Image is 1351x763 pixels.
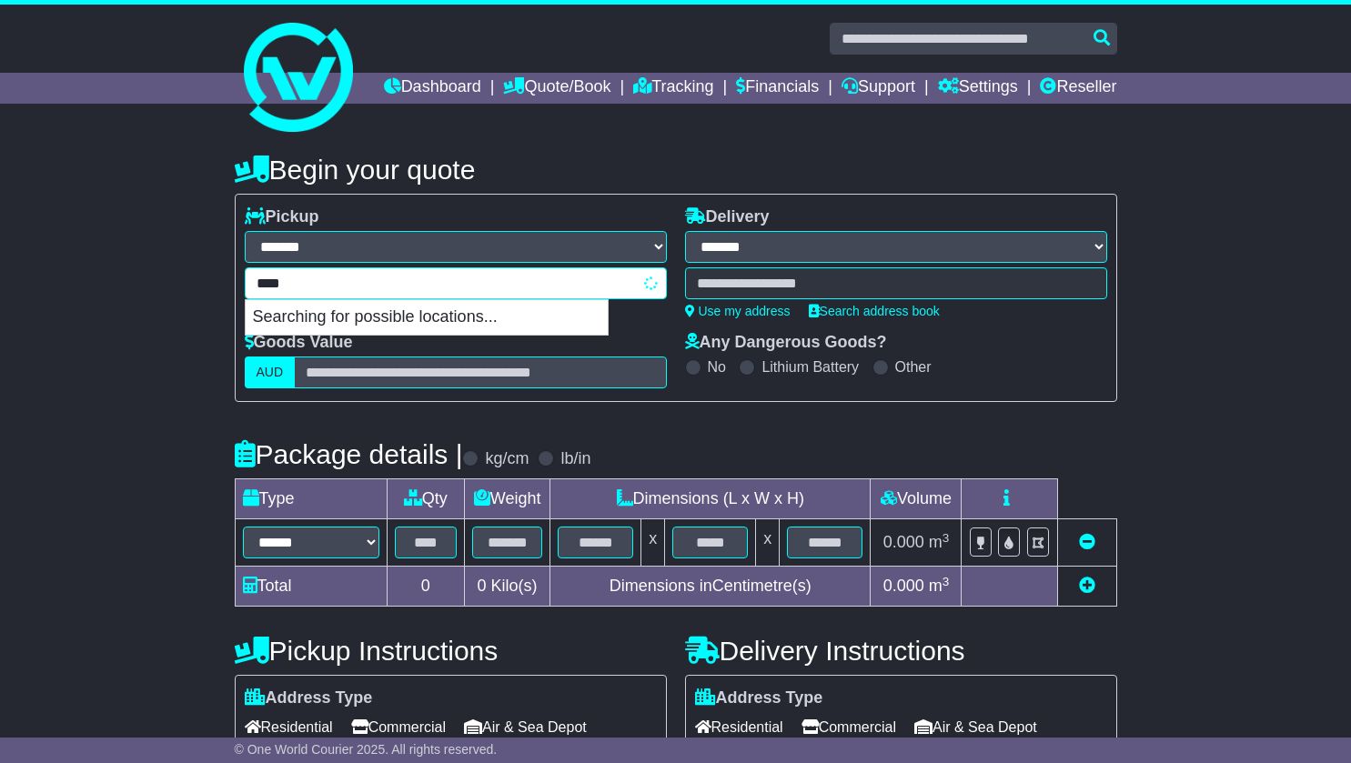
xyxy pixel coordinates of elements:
[478,577,487,595] span: 0
[883,577,924,595] span: 0.000
[351,713,446,741] span: Commercial
[464,713,587,741] span: Air & Sea Depot
[384,73,481,104] a: Dashboard
[485,449,529,469] label: kg/cm
[695,713,783,741] span: Residential
[1040,73,1116,104] a: Reseller
[235,479,387,519] td: Type
[914,713,1037,741] span: Air & Sea Depot
[387,479,465,519] td: Qty
[802,713,896,741] span: Commercial
[245,356,296,388] label: AUD
[245,688,373,708] label: Address Type
[633,73,713,104] a: Tracking
[245,267,667,299] typeahead: Please provide city
[235,742,498,757] span: © One World Courier 2025. All rights reserved.
[756,519,780,567] td: x
[929,533,950,551] span: m
[235,636,667,666] h4: Pickup Instructions
[761,358,859,376] label: Lithium Battery
[685,207,770,227] label: Delivery
[245,207,319,227] label: Pickup
[895,358,932,376] label: Other
[560,449,590,469] label: lb/in
[842,73,915,104] a: Support
[685,304,791,318] a: Use my address
[235,439,463,469] h4: Package details |
[943,531,950,545] sup: 3
[1079,577,1095,595] a: Add new item
[550,567,871,607] td: Dimensions in Centimetre(s)
[503,73,610,104] a: Quote/Book
[871,479,962,519] td: Volume
[235,567,387,607] td: Total
[809,304,940,318] a: Search address book
[465,479,550,519] td: Weight
[929,577,950,595] span: m
[708,358,726,376] label: No
[685,333,887,353] label: Any Dangerous Goods?
[235,155,1117,185] h4: Begin your quote
[245,333,353,353] label: Goods Value
[641,519,665,567] td: x
[736,73,819,104] a: Financials
[883,533,924,551] span: 0.000
[465,567,550,607] td: Kilo(s)
[685,636,1117,666] h4: Delivery Instructions
[550,479,871,519] td: Dimensions (L x W x H)
[1079,533,1095,551] a: Remove this item
[387,567,465,607] td: 0
[695,688,823,708] label: Address Type
[938,73,1018,104] a: Settings
[246,300,608,335] p: Searching for possible locations...
[245,713,333,741] span: Residential
[943,575,950,588] sup: 3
